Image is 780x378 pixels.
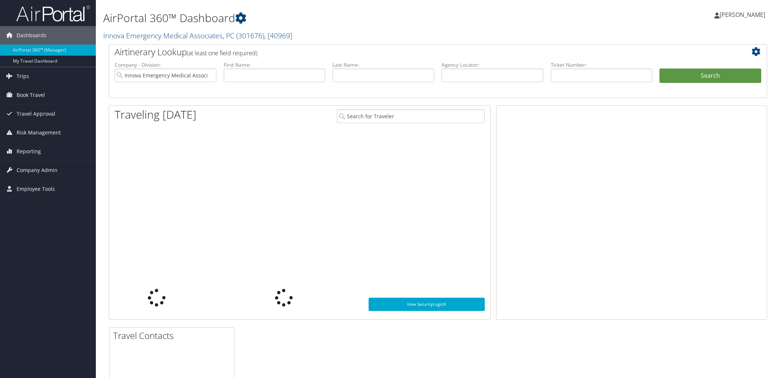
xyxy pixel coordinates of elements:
a: [PERSON_NAME] [714,4,773,26]
span: Reporting [17,142,41,161]
a: Innova Emergency Medical Associates, PC [103,31,292,41]
label: Ticket Number: [551,61,652,69]
label: Agency Locator: [442,61,543,69]
span: , [ 40969 ] [264,31,292,41]
label: Company - Division: [115,61,216,69]
span: Book Travel [17,86,45,104]
a: View SecurityLogic® [369,298,485,311]
span: ( 301676 ) [236,31,264,41]
h2: Airtinerary Lookup [115,46,706,58]
span: Risk Management [17,123,61,142]
span: Dashboards [17,26,46,45]
input: Search for Traveler [337,109,485,123]
img: airportal-logo.png [16,5,90,22]
label: Last Name: [332,61,434,69]
span: [PERSON_NAME] [720,11,765,19]
button: Search [659,69,761,83]
h1: Traveling [DATE] [115,107,196,122]
span: (at least one field required) [187,49,257,57]
span: Trips [17,67,29,85]
span: Employee Tools [17,180,55,198]
h2: Travel Contacts [113,329,234,342]
h1: AirPortal 360™ Dashboard [103,10,550,26]
span: Company Admin [17,161,58,179]
span: Travel Approval [17,105,55,123]
label: First Name: [224,61,325,69]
